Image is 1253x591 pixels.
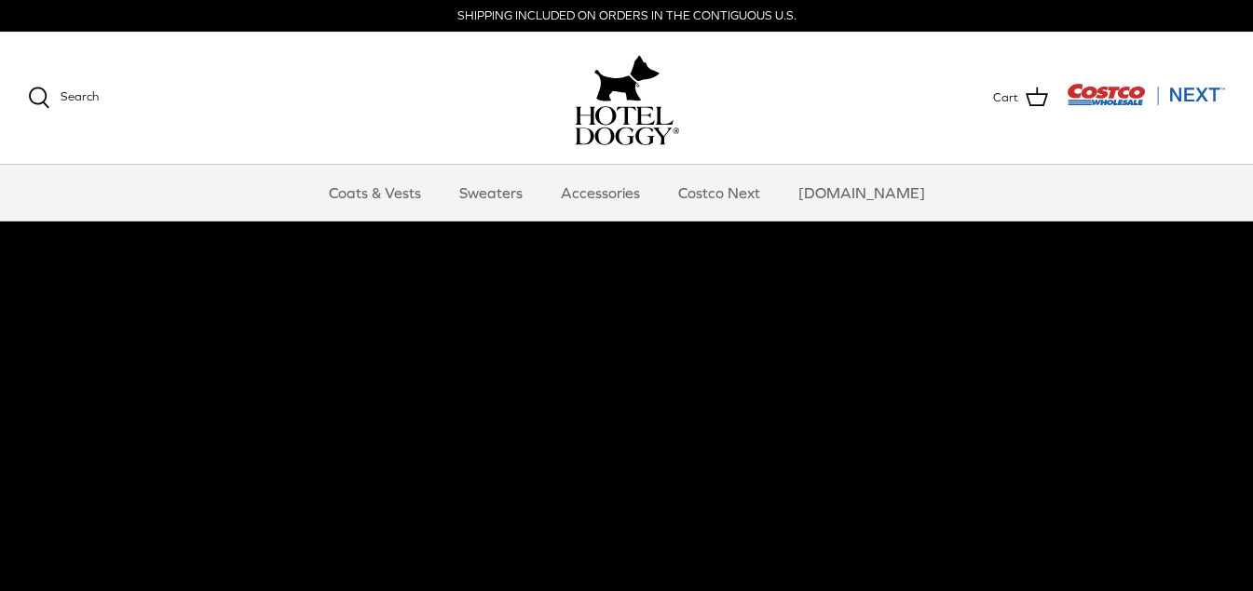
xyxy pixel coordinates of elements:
a: [DOMAIN_NAME] [782,165,942,221]
span: Search [61,89,99,103]
a: Coats & Vests [312,165,438,221]
img: Costco Next [1067,83,1225,106]
a: Accessories [544,165,657,221]
a: Cart [993,86,1048,110]
img: hoteldoggy.com [594,50,660,106]
a: Search [28,87,99,109]
span: Cart [993,88,1018,108]
img: hoteldoggycom [575,106,679,145]
a: Costco Next [661,165,777,221]
a: hoteldoggy.com hoteldoggycom [575,50,679,145]
a: Visit Costco Next [1067,95,1225,109]
a: Sweaters [443,165,539,221]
